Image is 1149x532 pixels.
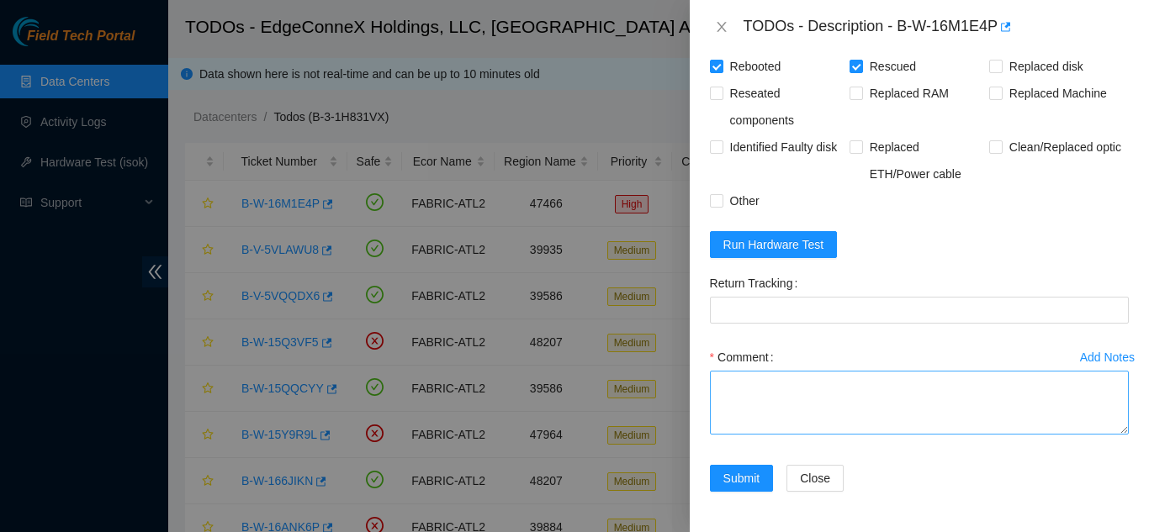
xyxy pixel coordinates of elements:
label: Comment [710,344,781,371]
span: Rebooted [723,53,788,80]
span: Other [723,187,766,214]
button: Close [710,19,733,35]
span: Close [800,469,830,487]
button: Run Hardware Test [710,231,838,258]
span: Replaced Machine [1003,80,1114,107]
button: Submit [710,465,774,492]
span: Replaced disk [1003,53,1090,80]
span: Reseated components [723,80,850,134]
span: close [715,20,728,34]
div: TODOs - Description - B-W-16M1E4P [744,13,1129,40]
div: Add Notes [1080,351,1135,363]
span: Rescued [863,53,923,80]
span: Submit [723,469,760,487]
button: Add Notes [1079,344,1136,371]
input: Return Tracking [710,297,1129,324]
span: Run Hardware Test [723,235,824,254]
span: Replaced ETH/Power cable [863,134,989,187]
span: Identified Faulty disk [723,134,845,161]
span: Replaced RAM [863,80,956,107]
label: Return Tracking [710,270,805,297]
textarea: Comment [710,371,1129,435]
span: Clean/Replaced optic [1003,134,1128,161]
button: Close [786,465,844,492]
